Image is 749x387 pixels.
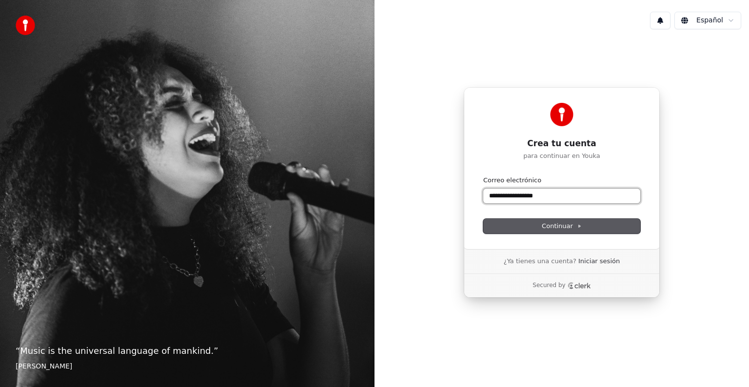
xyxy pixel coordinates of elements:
img: Youka [550,103,573,126]
img: youka [16,16,35,35]
footer: [PERSON_NAME] [16,362,359,371]
a: Iniciar sesión [578,257,620,266]
p: Secured by [532,282,565,290]
h1: Crea tu cuenta [483,138,640,150]
button: Continuar [483,219,640,233]
p: para continuar en Youka [483,152,640,160]
a: Clerk logo [568,282,591,289]
span: ¿Ya tienes una cuenta? [504,257,576,266]
label: Correo electrónico [483,176,541,185]
p: “ Music is the universal language of mankind. ” [16,344,359,358]
span: Continuar [542,222,582,231]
